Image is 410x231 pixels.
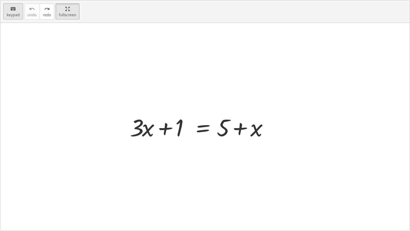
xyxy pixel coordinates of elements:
button: redoredo [40,3,54,20]
button: undoundo [24,3,40,20]
span: keypad [7,13,20,17]
i: keyboard [10,5,16,13]
i: redo [44,5,50,13]
span: fullscreen [59,13,76,17]
span: redo [43,13,51,17]
i: undo [29,5,35,13]
button: keyboardkeypad [3,3,23,20]
button: fullscreen [56,3,80,20]
span: undo [28,13,37,17]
